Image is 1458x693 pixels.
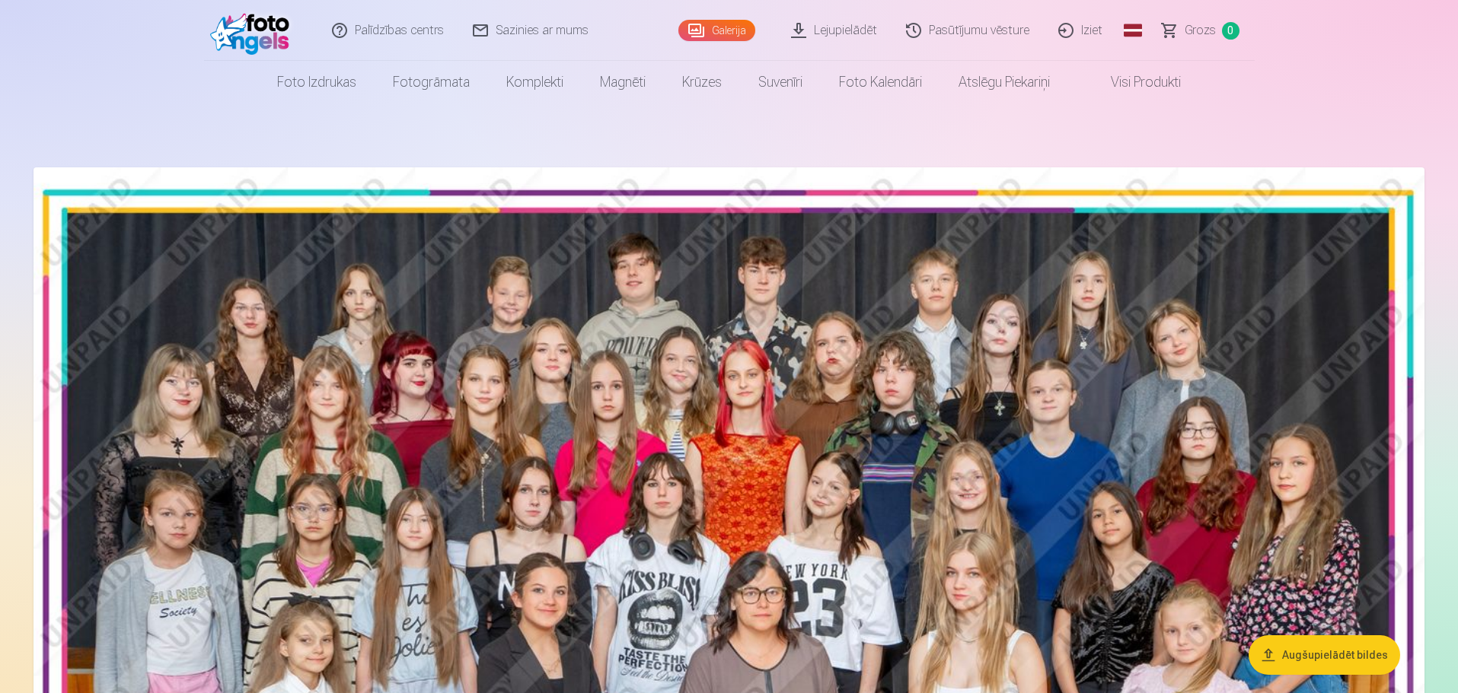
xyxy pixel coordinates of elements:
a: Suvenīri [740,61,821,103]
button: Augšupielādēt bildes [1249,635,1400,675]
span: Grozs [1185,21,1216,40]
img: /fa1 [210,6,298,55]
span: 0 [1222,22,1239,40]
a: Foto kalendāri [821,61,940,103]
a: Magnēti [582,61,664,103]
a: Komplekti [488,61,582,103]
a: Krūzes [664,61,740,103]
a: Fotogrāmata [375,61,488,103]
a: Atslēgu piekariņi [940,61,1068,103]
a: Visi produkti [1068,61,1199,103]
a: Foto izdrukas [259,61,375,103]
a: Galerija [678,20,755,41]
